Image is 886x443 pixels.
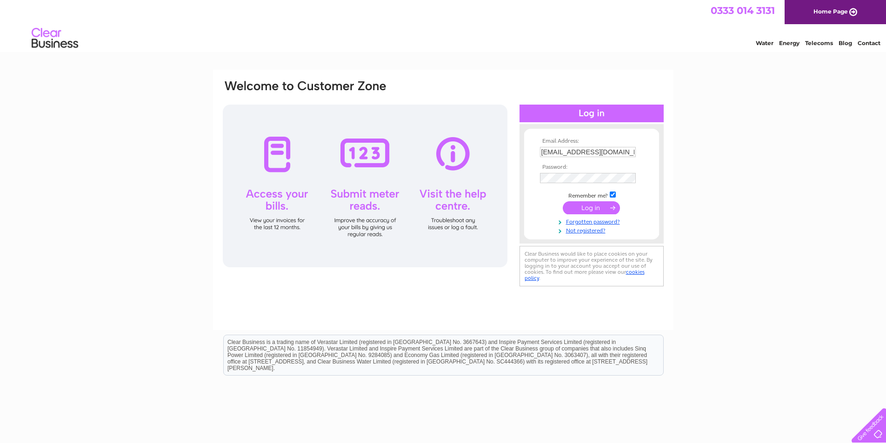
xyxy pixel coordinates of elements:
[538,138,646,145] th: Email Address:
[31,24,79,53] img: logo.png
[538,190,646,199] td: Remember me?
[711,5,775,16] a: 0333 014 3131
[520,246,664,286] div: Clear Business would like to place cookies on your computer to improve your experience of the sit...
[839,40,852,46] a: Blog
[540,225,646,234] a: Not registered?
[858,40,880,46] a: Contact
[756,40,773,46] a: Water
[563,201,620,214] input: Submit
[525,269,645,281] a: cookies policy
[540,217,646,225] a: Forgotten password?
[805,40,833,46] a: Telecoms
[779,40,799,46] a: Energy
[538,164,646,171] th: Password:
[224,5,663,45] div: Clear Business is a trading name of Verastar Limited (registered in [GEOGRAPHIC_DATA] No. 3667643...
